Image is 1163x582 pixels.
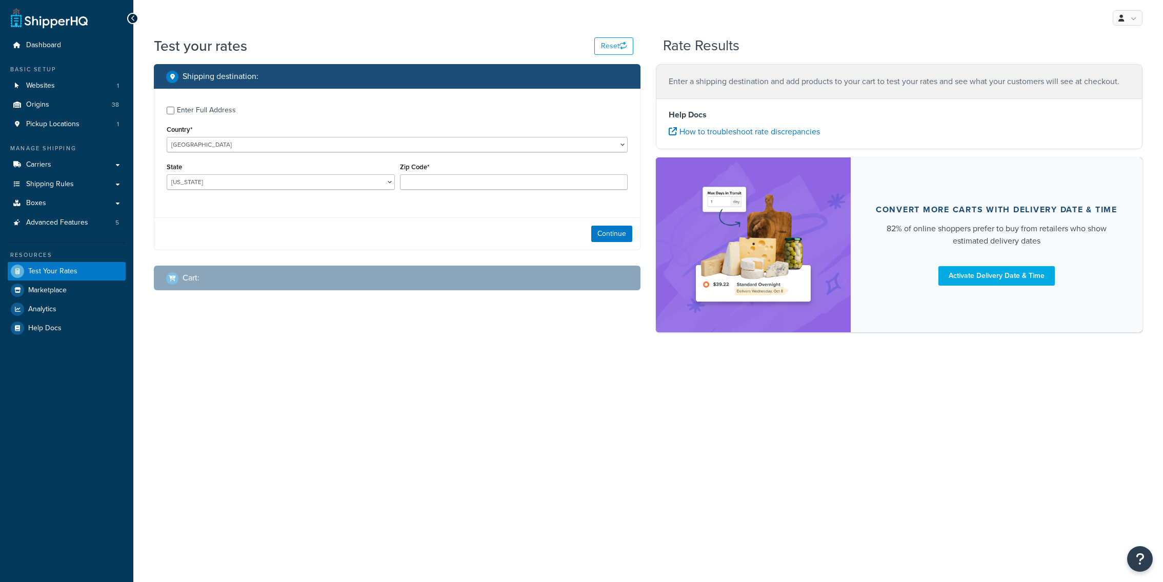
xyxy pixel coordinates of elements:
[8,144,126,153] div: Manage Shipping
[8,76,126,95] li: Websites
[8,95,126,114] a: Origins38
[8,36,126,55] a: Dashboard
[8,115,126,134] a: Pickup Locations1
[591,226,632,242] button: Continue
[117,120,119,129] span: 1
[112,101,119,109] span: 38
[177,103,236,117] div: Enter Full Address
[8,300,126,318] a: Analytics
[8,95,126,114] li: Origins
[8,251,126,259] div: Resources
[400,163,429,171] label: Zip Code*
[26,120,79,129] span: Pickup Locations
[875,223,1118,247] div: 82% of online shoppers prefer to buy from retailers who show estimated delivery dates
[8,213,126,232] li: Advanced Features
[8,194,126,213] a: Boxes
[8,65,126,74] div: Basic Setup
[669,74,1130,89] p: Enter a shipping destination and add products to your cart to test your rates and see what your c...
[876,205,1117,215] div: Convert more carts with delivery date & time
[26,82,55,90] span: Websites
[8,175,126,194] a: Shipping Rules
[26,101,49,109] span: Origins
[28,324,62,333] span: Help Docs
[26,180,74,189] span: Shipping Rules
[115,218,119,227] span: 5
[8,115,126,134] li: Pickup Locations
[8,155,126,174] a: Carriers
[28,286,67,295] span: Marketplace
[26,218,88,227] span: Advanced Features
[669,126,820,137] a: How to troubleshoot rate discrepancies
[28,305,56,314] span: Analytics
[669,109,1130,121] h4: Help Docs
[8,319,126,337] a: Help Docs
[8,213,126,232] a: Advanced Features5
[594,37,633,55] button: Reset
[154,36,247,56] h1: Test your rates
[167,126,192,133] label: Country*
[938,266,1055,286] a: Activate Delivery Date & Time
[689,173,817,317] img: feature-image-ddt-36eae7f7280da8017bfb280eaccd9c446f90b1fe08728e4019434db127062ab4.png
[26,41,61,50] span: Dashboard
[117,82,119,90] span: 1
[8,281,126,299] a: Marketplace
[183,273,199,283] h2: Cart :
[26,160,51,169] span: Carriers
[28,267,77,276] span: Test Your Rates
[167,163,182,171] label: State
[183,72,258,81] h2: Shipping destination :
[167,107,174,114] input: Enter Full Address
[26,199,46,208] span: Boxes
[8,76,126,95] a: Websites1
[663,38,739,54] h2: Rate Results
[1127,546,1153,572] button: Open Resource Center
[8,262,126,280] a: Test Your Rates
